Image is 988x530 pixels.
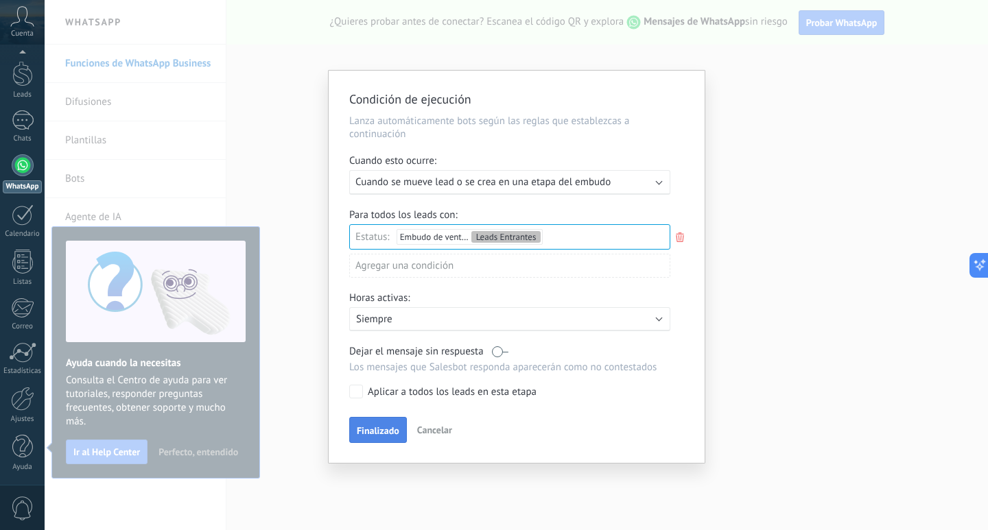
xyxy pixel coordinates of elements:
[355,176,611,189] span: Cuando se mueve lead o se crea en una etapa del embudo
[3,278,43,287] div: Listas
[368,385,537,399] div: Aplicar a todos los leads en esta etapa
[3,180,42,193] div: WhatsApp
[412,420,458,440] button: Cancelar
[3,322,43,331] div: Correo
[3,415,43,424] div: Ajustes
[3,134,43,143] div: Chats
[349,417,407,443] button: Finalizado
[357,426,399,435] span: Finalizado
[417,424,452,436] span: Cancelar
[349,91,670,108] h2: Condición de ejecución
[349,115,684,141] p: Lanza automáticamente bots según las reglas que establezcas a continuación
[3,91,43,99] div: Leads
[349,208,684,221] div: Para todos los leads con:
[3,230,43,239] div: Calendario
[3,463,43,472] div: Ayuda
[349,254,670,278] div: Agregar una condición
[3,367,43,376] div: Estadísticas
[349,345,484,358] span: Dejar el mensaje sin respuesta
[349,291,684,307] div: Horas activas:
[11,29,34,38] span: Cuenta
[349,154,684,170] div: Cuando esto ocurre:
[356,313,596,326] p: Siempre
[349,361,670,374] p: Los mensajes que Salesbot responda aparecerán como no contestados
